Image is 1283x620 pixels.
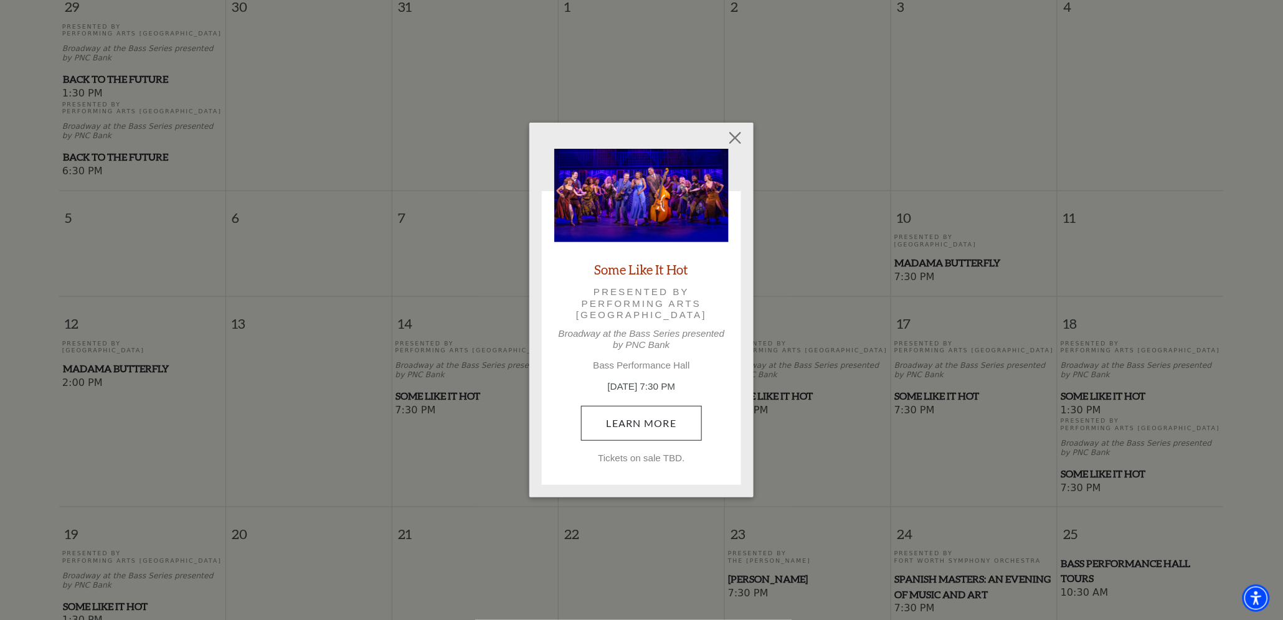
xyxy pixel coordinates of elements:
[554,149,729,242] img: Some Like It Hot
[554,453,729,464] p: Tickets on sale TBD.
[595,261,689,278] a: Some Like It Hot
[572,286,711,321] p: Presented by Performing Arts [GEOGRAPHIC_DATA]
[554,328,729,350] p: Broadway at the Bass Series presented by PNC Bank
[1243,585,1270,612] div: Accessibility Menu
[554,360,729,371] p: Bass Performance Hall
[554,380,729,394] p: [DATE] 7:30 PM
[581,406,703,441] a: April 14, 7:30 PM Learn More Tickets on sale TBD
[724,126,747,149] button: Close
